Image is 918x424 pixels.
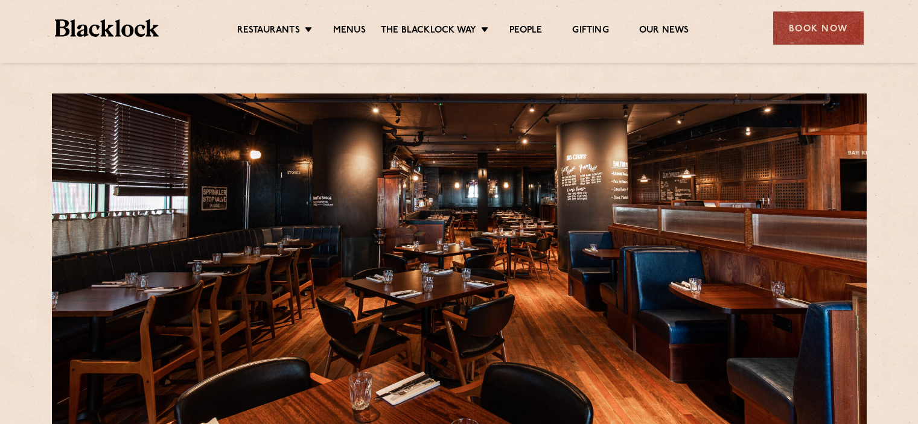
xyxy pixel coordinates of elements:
a: Menus [333,25,366,38]
a: The Blacklock Way [381,25,476,38]
a: People [509,25,542,38]
a: Our News [639,25,689,38]
a: Restaurants [237,25,300,38]
div: Book Now [773,11,864,45]
img: BL_Textured_Logo-footer-cropped.svg [55,19,159,37]
a: Gifting [572,25,608,38]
